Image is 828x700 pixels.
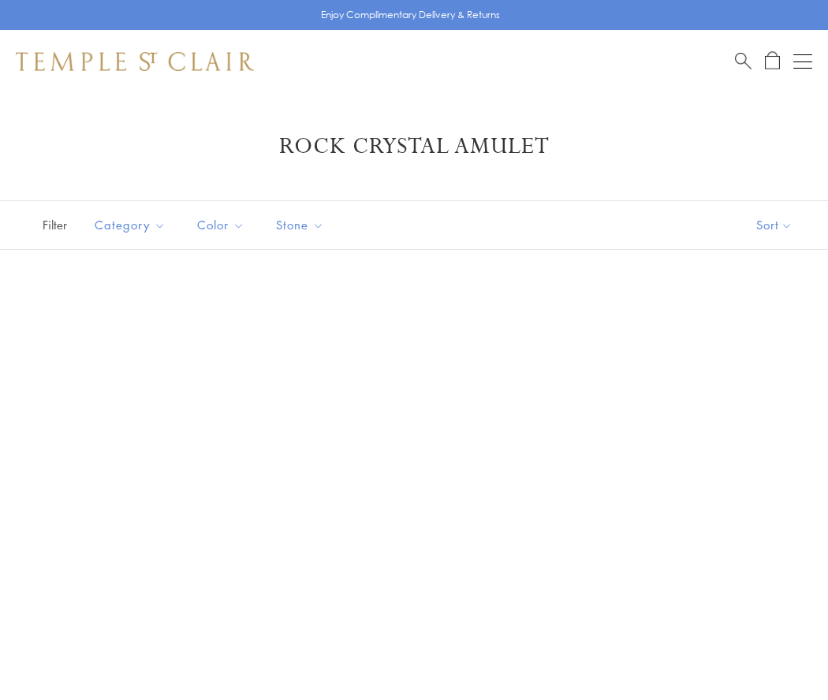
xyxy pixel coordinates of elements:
[87,215,177,235] span: Category
[189,215,256,235] span: Color
[765,51,780,71] a: Open Shopping Bag
[185,207,256,243] button: Color
[83,207,177,243] button: Category
[793,52,812,71] button: Open navigation
[39,132,789,161] h1: Rock Crystal Amulet
[268,215,336,235] span: Stone
[264,207,336,243] button: Stone
[735,51,752,71] a: Search
[721,201,828,249] button: Show sort by
[321,7,500,23] p: Enjoy Complimentary Delivery & Returns
[16,52,254,71] img: Temple St. Clair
